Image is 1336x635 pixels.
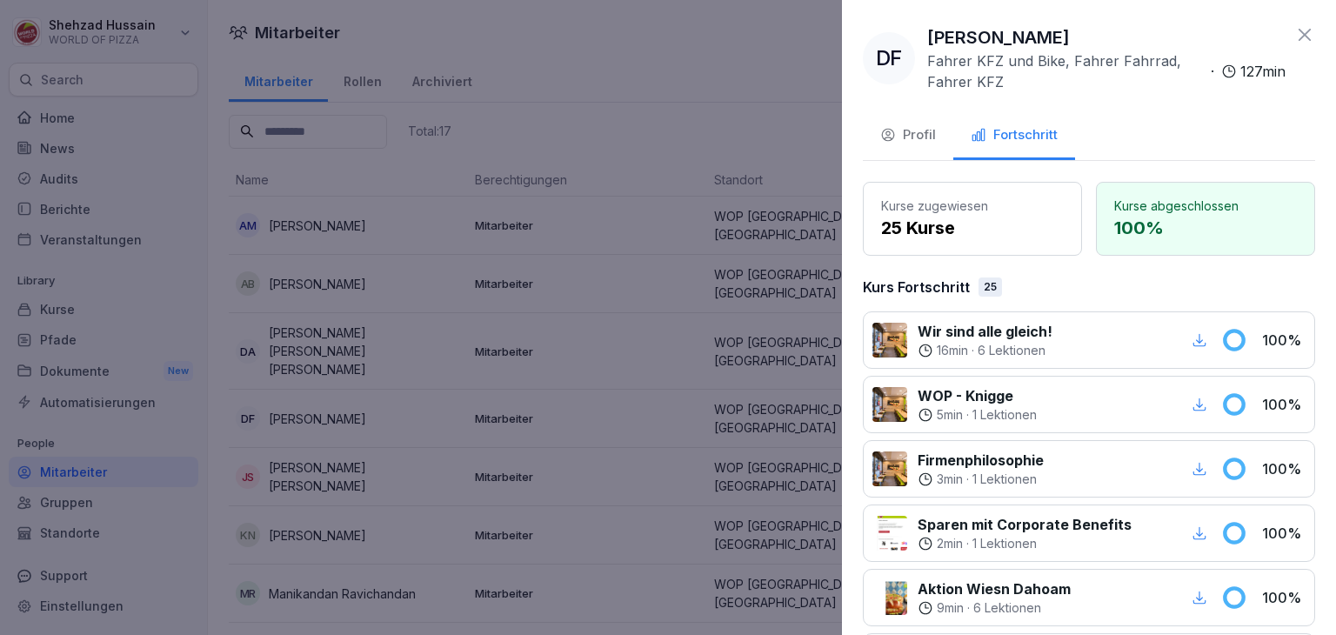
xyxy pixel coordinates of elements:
div: 25 [979,277,1002,297]
p: 1 Lektionen [972,535,1037,552]
div: DF [863,32,915,84]
p: 25 Kurse [881,215,1064,241]
p: Kurs Fortschritt [863,277,970,297]
button: Fortschritt [953,113,1075,160]
p: 16 min [937,342,968,359]
p: 100 % [1262,394,1306,415]
div: · [918,342,1052,359]
p: 100 % [1262,523,1306,544]
p: 5 min [937,406,963,424]
button: Profil [863,113,953,160]
div: · [927,50,1286,92]
div: · [918,599,1071,617]
div: · [918,535,1132,552]
p: 1 Lektionen [972,406,1037,424]
p: Firmenphilosophie [918,450,1044,471]
p: [PERSON_NAME] [927,24,1070,50]
div: Fortschritt [971,125,1058,145]
p: 9 min [937,599,964,617]
p: Wir sind alle gleich! [918,321,1052,342]
p: 100 % [1262,458,1306,479]
p: 100 % [1262,587,1306,608]
p: 1 Lektionen [972,471,1037,488]
p: 127 min [1240,61,1286,82]
p: WOP - Knigge [918,385,1037,406]
div: · [918,471,1044,488]
div: Profil [880,125,936,145]
p: Kurse abgeschlossen [1114,197,1297,215]
p: Aktion Wiesn Dahoam [918,578,1071,599]
p: 2 min [937,535,963,552]
p: 100 % [1114,215,1297,241]
p: Kurse zugewiesen [881,197,1064,215]
p: 6 Lektionen [973,599,1041,617]
p: 100 % [1262,330,1306,351]
p: Sparen mit Corporate Benefits [918,514,1132,535]
p: 3 min [937,471,963,488]
p: Fahrer KFZ und Bike, Fahrer Fahrrad, Fahrer KFZ [927,50,1204,92]
p: 6 Lektionen [978,342,1045,359]
div: · [918,406,1037,424]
